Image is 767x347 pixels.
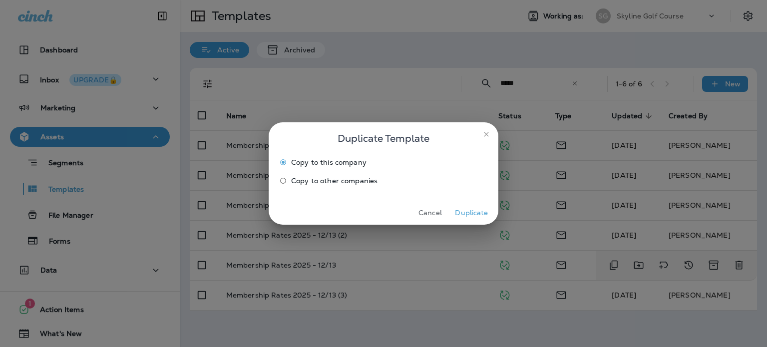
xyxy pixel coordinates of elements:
button: close [478,126,494,142]
span: Copy to other companies [291,177,378,185]
span: Copy to this company [291,158,367,166]
button: Duplicate [453,205,490,221]
span: Duplicate Template [338,130,429,146]
button: Cancel [411,205,449,221]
